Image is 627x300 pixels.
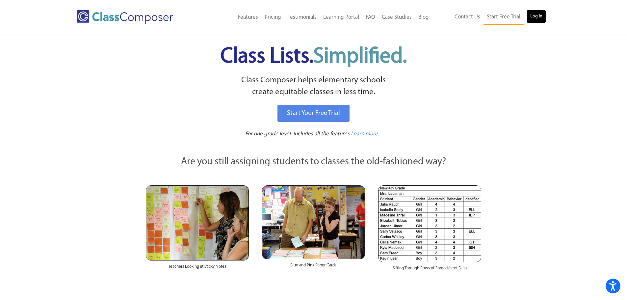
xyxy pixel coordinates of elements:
img: Spreadsheets [378,185,481,262]
span: Simplified. [313,46,407,68]
img: Teachers Looking at Sticky Notes [146,185,249,260]
a: Start Your Free Trial [277,105,350,122]
img: Class Composer [77,10,173,24]
div: Blue and Pink Paper Cards [262,259,365,275]
a: Blog [415,10,432,25]
a: Log In [527,10,546,23]
span: For one grade level. Includes all the features. [245,131,351,137]
a: Pricing [261,10,284,25]
a: Testimonials [284,10,320,25]
a: Learning Portal [320,10,362,25]
a: Start Free Trial [483,10,524,25]
a: Features [235,10,261,25]
a: Case Studies [379,10,415,25]
nav: Header Menu [432,10,546,25]
p: Class Composer helps elementary schools create equitable classes in less time. [145,74,483,98]
nav: Header Menu [200,10,432,25]
span: Start Your Free Trial [287,110,340,117]
img: Blue and Pink Paper Cards [262,185,365,259]
span: Learn more. [351,131,379,137]
div: Sifting Through Rows of Spreadsheet Data [378,262,481,278]
div: Teachers Looking at Sticky Notes [146,260,249,276]
p: Are you still assigning students to classes the old-fashioned way? [146,155,482,169]
span: Class Lists. [221,46,407,68]
a: Learn more. [351,130,379,138]
a: FAQ [362,10,379,25]
a: Contact Us [451,10,483,24]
